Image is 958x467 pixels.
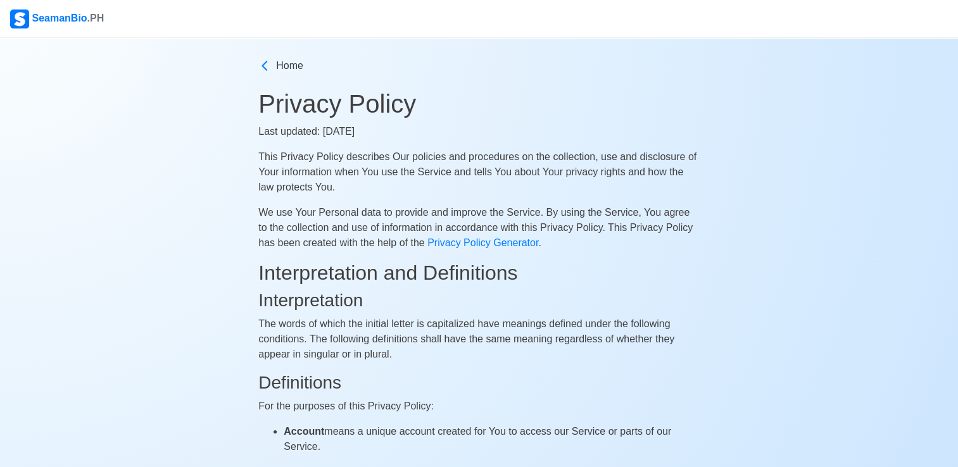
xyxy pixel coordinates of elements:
h1: Privacy Policy [258,89,700,119]
p: This Privacy Policy describes Our policies and procedures on the collection, use and disclosure o... [258,149,700,195]
div: SeamanBio [10,9,104,28]
a: Privacy Policy Generator [427,237,538,248]
p: The words of which the initial letter is capitalized have meanings defined under the following co... [258,316,700,362]
img: Logo [10,9,29,28]
strong: Account [284,426,324,437]
h2: Interpretation and Definitions [258,261,700,285]
h3: Interpretation [258,290,700,311]
p: For the purposes of this Privacy Policy: [258,399,700,414]
h3: Definitions [258,372,700,394]
p: We use Your Personal data to provide and improve the Service. By using the Service, You agree to ... [258,205,700,251]
span: .PH [87,13,104,23]
p: Last updated: [DATE] [258,124,700,139]
span: Home [276,58,303,73]
a: Home [258,58,700,73]
p: means a unique account created for You to access our Service or parts of our Service. [284,424,700,454]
